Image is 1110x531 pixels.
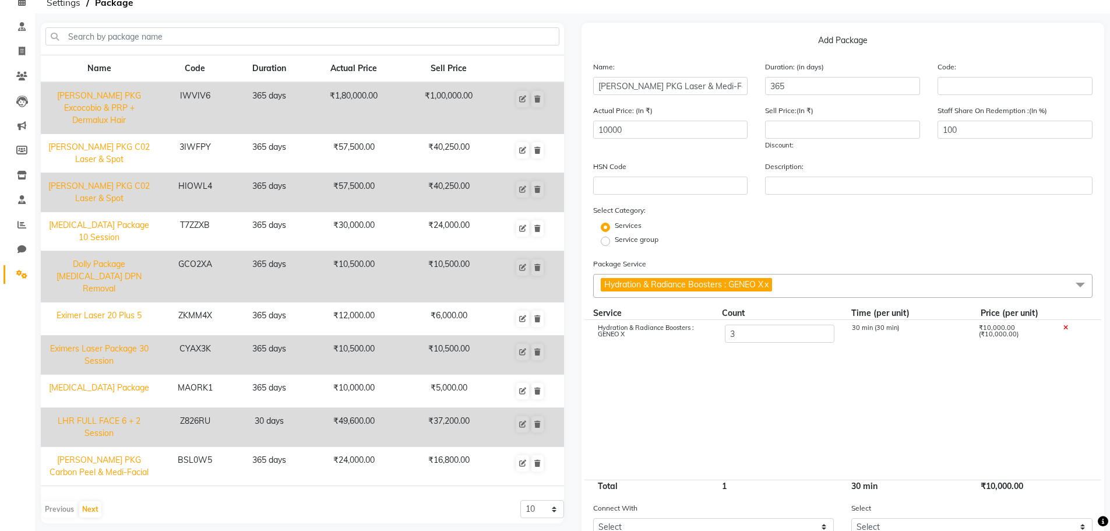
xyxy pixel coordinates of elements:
[401,55,496,83] th: Sell Price
[593,34,1093,51] p: Add Package
[938,106,1047,116] label: Staff Share On Redemption :(In %)
[598,323,694,338] span: Hydration & Radiance Boosters : GENEO X
[157,251,232,303] td: GCO2XA
[584,307,714,319] div: Service
[232,82,306,134] td: 365 days
[401,303,496,336] td: ₹6,000.00
[232,173,306,212] td: 365 days
[593,476,622,496] span: Total
[157,173,232,212] td: HIOWL4
[232,408,306,447] td: 30 days
[713,480,843,493] div: 1
[41,173,157,212] td: [PERSON_NAME] PKG C02 Laser & Spot
[41,251,157,303] td: Dolly Package [MEDICAL_DATA] DPN Removal
[157,82,232,134] td: IWVIV6
[972,307,1058,319] div: Price (per unit)
[843,307,972,319] div: Time (per unit)
[306,447,401,486] td: ₹24,000.00
[593,106,653,116] label: Actual Price: (In ₹)
[157,134,232,173] td: 3IWFPY
[401,447,496,486] td: ₹16,800.00
[157,375,232,408] td: MAORK1
[41,375,157,408] td: [MEDICAL_DATA] Package
[401,82,496,134] td: ₹1,00,000.00
[938,62,956,72] label: Code:
[306,408,401,447] td: ₹49,600.00
[763,279,769,290] a: x
[593,503,637,514] label: Connect With
[401,173,496,212] td: ₹40,250.00
[41,336,157,375] td: Eximers Laser Package 30 Session
[401,336,496,375] td: ₹10,500.00
[306,55,401,83] th: Actual Price
[765,106,813,116] label: Sell Price:(In ₹)
[604,279,763,290] span: Hydration & Radiance Boosters : GENEO X
[843,325,970,344] div: 30 min (30 min)
[401,212,496,251] td: ₹24,000.00
[401,375,496,408] td: ₹5,000.00
[765,161,804,172] label: Description:
[401,134,496,173] td: ₹40,250.00
[41,82,157,134] td: [PERSON_NAME] PKG Excocobio & PRP + Dermalux Hair
[765,141,794,149] span: Discount:
[306,82,401,134] td: ₹1,80,000.00
[41,408,157,447] td: LHR FULL FACE 6 + 2 Session
[970,325,1054,344] div: ₹10,000.00 (₹10,000.00)
[157,303,232,336] td: ZKMM4X
[232,336,306,375] td: 365 days
[615,234,658,245] label: Service group
[157,447,232,486] td: BSL0W5
[41,55,157,83] th: Name
[306,303,401,336] td: ₹12,000.00
[593,62,615,72] label: Name:
[232,134,306,173] td: 365 days
[41,447,157,486] td: [PERSON_NAME] PKG Carbon Peel & Medi-Facial
[45,27,559,45] input: Search by package name
[593,259,646,269] label: Package Service
[972,480,1058,493] div: ₹10,000.00
[615,220,642,231] label: Services
[41,134,157,173] td: [PERSON_NAME] PKG C02 Laser & Spot
[593,161,626,172] label: HSN Code
[157,55,232,83] th: Code
[232,375,306,408] td: 365 days
[306,134,401,173] td: ₹57,500.00
[157,408,232,447] td: Z826RU
[306,212,401,251] td: ₹30,000.00
[232,55,306,83] th: Duration
[851,503,871,514] label: Select
[765,62,824,72] label: Duration: (in days)
[306,173,401,212] td: ₹57,500.00
[843,480,972,493] div: 30 min
[41,212,157,251] td: [MEDICAL_DATA] Package 10 Session
[232,251,306,303] td: 365 days
[157,212,232,251] td: T7ZZXB
[232,303,306,336] td: 365 days
[306,336,401,375] td: ₹10,500.00
[41,303,157,336] td: Eximer Laser 20 Plus 5
[401,251,496,303] td: ₹10,500.00
[157,336,232,375] td: CYAX3K
[232,212,306,251] td: 365 days
[713,307,843,319] div: Count
[232,447,306,486] td: 365 days
[79,501,101,518] button: Next
[306,251,401,303] td: ₹10,500.00
[401,408,496,447] td: ₹37,200.00
[593,205,646,216] label: Select Category:
[306,375,401,408] td: ₹10,000.00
